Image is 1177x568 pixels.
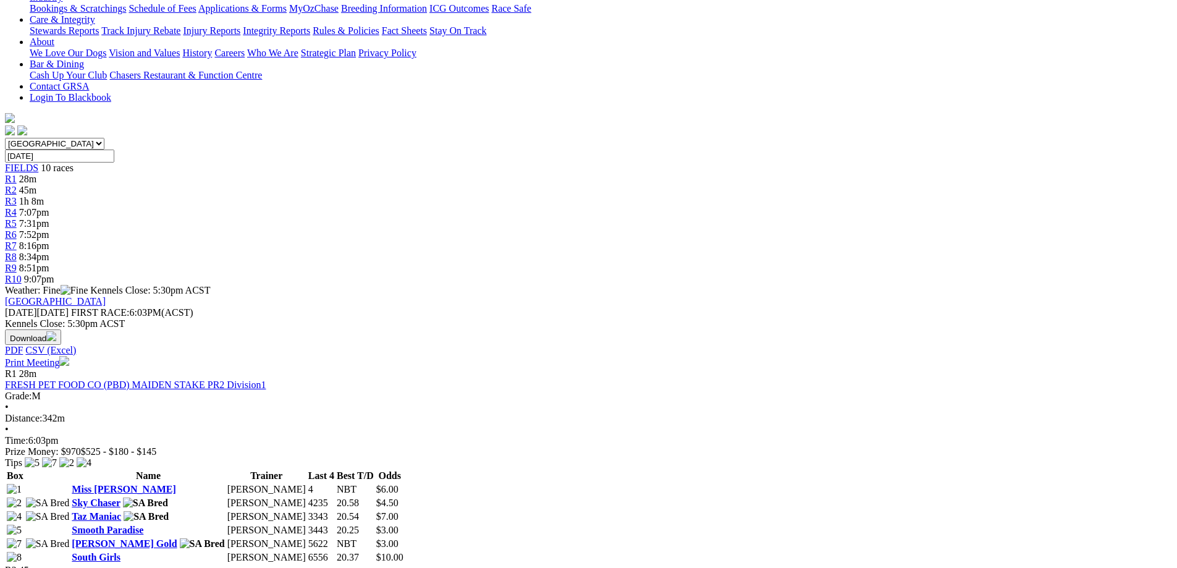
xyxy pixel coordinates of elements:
[81,446,157,457] span: $525 - $180 - $145
[30,70,1172,81] div: Bar & Dining
[71,470,225,482] th: Name
[42,457,57,468] img: 7
[77,457,91,468] img: 4
[5,252,17,262] span: R8
[5,185,17,195] a: R2
[5,368,17,379] span: R1
[41,163,74,173] span: 10 races
[19,252,49,262] span: 8:34pm
[376,470,404,482] th: Odds
[227,524,306,536] td: [PERSON_NAME]
[72,498,120,508] a: Sky Chaser
[5,413,1172,424] div: 342m
[19,263,49,273] span: 8:51pm
[5,218,17,229] a: R5
[308,551,335,564] td: 6556
[5,274,22,284] a: R10
[308,483,335,496] td: 4
[19,185,36,195] span: 45m
[5,345,23,355] a: PDF
[336,483,374,496] td: NBT
[376,552,403,562] span: $10.00
[5,285,90,295] span: Weather: Fine
[30,70,107,80] a: Cash Up Your Club
[376,498,399,508] span: $4.50
[26,498,70,509] img: SA Bred
[5,329,61,345] button: Download
[30,14,95,25] a: Care & Integrity
[30,48,106,58] a: We Love Our Dogs
[5,424,9,434] span: •
[308,497,335,509] td: 4235
[308,524,335,536] td: 3443
[243,25,310,36] a: Integrity Reports
[247,48,298,58] a: Who We Are
[123,498,168,509] img: SA Bred
[72,484,175,494] a: Miss [PERSON_NAME]
[19,218,49,229] span: 7:31pm
[7,470,23,481] span: Box
[5,263,17,273] a: R9
[19,174,36,184] span: 28m
[5,229,17,240] a: R6
[308,538,335,550] td: 5622
[7,538,22,549] img: 7
[25,457,40,468] img: 5
[227,551,306,564] td: [PERSON_NAME]
[5,307,37,318] span: [DATE]
[19,240,49,251] span: 8:16pm
[336,524,374,536] td: 20.25
[5,379,266,390] a: FRESH PET FOOD CO (PBD) MAIDEN STAKE PR2 Division1
[227,511,306,523] td: [PERSON_NAME]
[5,435,1172,446] div: 6:03pm
[5,345,1172,356] div: Download
[25,345,76,355] a: CSV (Excel)
[5,446,1172,457] div: Prize Money: $970
[227,483,306,496] td: [PERSON_NAME]
[289,3,339,14] a: MyOzChase
[5,174,17,184] a: R1
[214,48,245,58] a: Careers
[5,163,38,173] a: FIELDS
[376,538,399,549] span: $3.00
[5,125,15,135] img: facebook.svg
[5,196,17,206] a: R3
[336,551,374,564] td: 20.37
[183,25,240,36] a: Injury Reports
[5,318,1172,329] div: Kennels Close: 5:30pm ACST
[109,48,180,58] a: Vision and Values
[61,285,88,296] img: Fine
[180,538,225,549] img: SA Bred
[341,3,427,14] a: Breeding Information
[313,25,379,36] a: Rules & Policies
[301,48,356,58] a: Strategic Plan
[124,511,169,522] img: SA Bred
[336,497,374,509] td: 20.58
[182,48,212,58] a: History
[7,525,22,536] img: 5
[72,525,143,535] a: Smooth Paradise
[46,331,56,341] img: download.svg
[5,357,69,368] a: Print Meeting
[30,36,54,47] a: About
[7,498,22,509] img: 2
[5,435,28,446] span: Time:
[19,368,36,379] span: 28m
[72,538,177,549] a: [PERSON_NAME] Gold
[5,402,9,412] span: •
[30,3,1172,14] div: Industry
[5,240,17,251] a: R7
[129,3,196,14] a: Schedule of Fees
[308,511,335,523] td: 3343
[30,25,99,36] a: Stewards Reports
[24,274,54,284] span: 9:07pm
[101,25,180,36] a: Track Injury Rebate
[109,70,262,80] a: Chasers Restaurant & Function Centre
[5,113,15,123] img: logo-grsa-white.png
